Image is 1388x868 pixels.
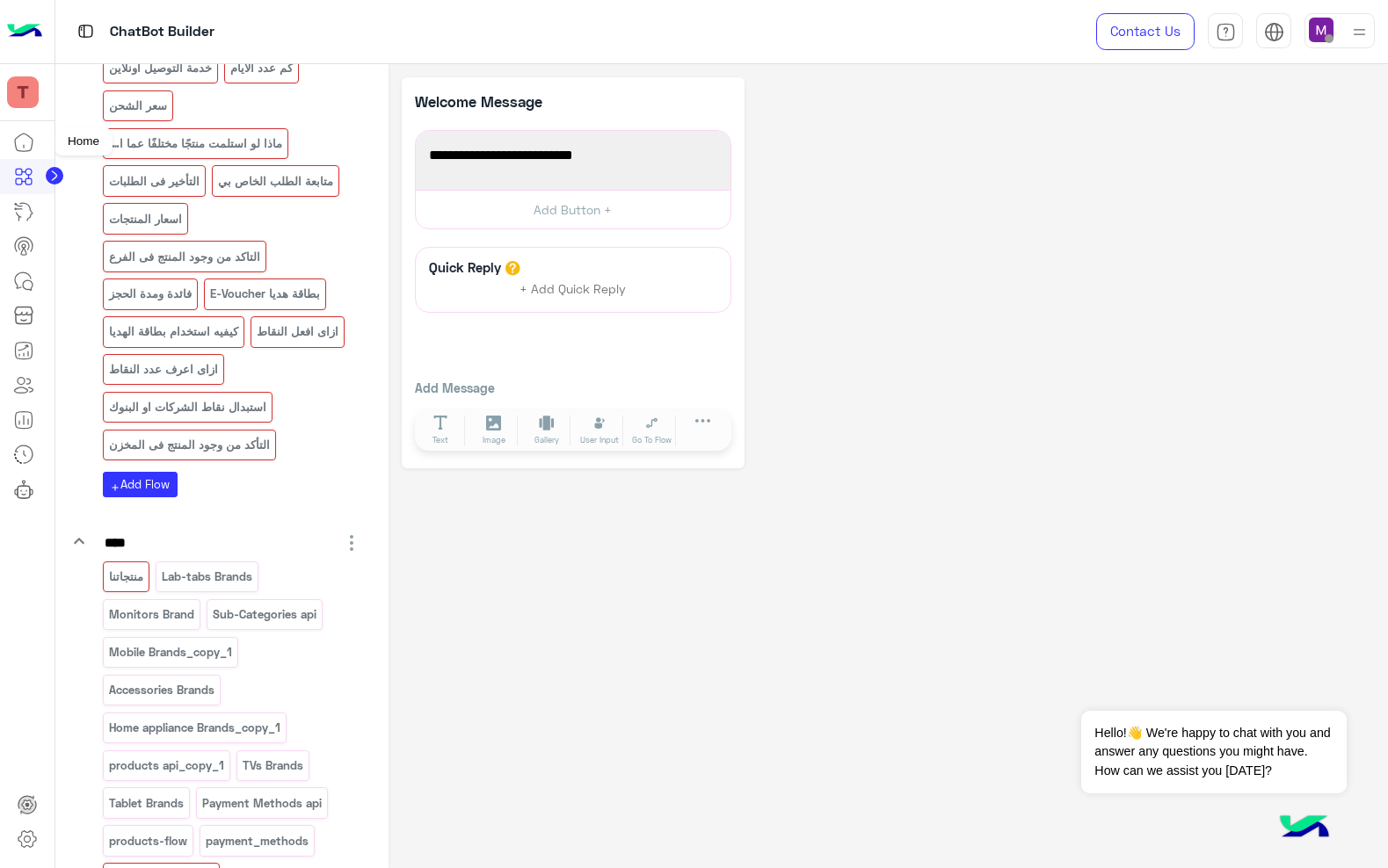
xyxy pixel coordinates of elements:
[229,58,294,78] p: كم عدد الايام
[580,434,619,446] span: User Input
[432,434,448,446] span: Text
[1274,798,1335,859] img: hulul-logo.png
[522,415,571,446] button: Gallery
[107,58,213,78] p: خدمة التوصيل اونلاين
[110,482,120,493] i: add
[429,144,717,167] span: Welcome to your first flow!
[107,397,267,417] p: استبدال نقاط الشركات او البنوك
[107,831,188,851] p: products-flow
[107,604,195,625] p: Monitors Brand
[55,127,113,156] div: Home
[107,567,144,587] p: منتجاتنا
[469,415,519,446] button: Image
[107,134,283,154] p: ماذا لو استلمت منتجًا مختلفًا عما اشتريت؟
[107,322,239,342] p: كيفيه استخدام بطاقة الهديا
[575,415,624,446] button: User Input
[507,276,639,302] button: + Add Quick Reply
[425,259,505,275] h6: Quick Reply
[242,756,305,776] p: TVs Brands
[212,604,318,625] p: Sub-Categories api
[217,171,335,192] p: متابعة الطلب الخاص بي
[103,472,178,497] button: addAdd Flow
[415,379,731,397] p: Add Message
[107,680,215,700] p: Accessories Brands
[161,567,254,587] p: Lab-tabs Brands
[1348,21,1370,43] img: profile
[520,281,626,296] span: + Add Quick Reply
[107,359,219,380] p: ازاى اعرف عدد النقاط
[534,434,559,446] span: Gallery
[107,247,261,267] p: التاكد من وجود المنتج فى الفرع
[205,831,310,851] p: payment_methods
[107,171,200,192] p: التأخير فى الطلبات
[7,13,42,50] img: Logo
[1208,13,1243,50] a: tab
[107,756,225,776] p: products api_copy_1
[483,434,505,446] span: Image
[107,718,281,738] p: Home appliance Brands_copy_1
[1309,18,1333,42] img: userImage
[632,434,672,446] span: Go To Flow
[7,76,39,108] img: 197426356791770
[417,415,466,446] button: Text
[209,284,322,304] p: بطاقة هديا E-Voucher
[110,20,214,44] p: ChatBot Builder
[107,642,233,662] p: Mobile Brands_copy_1
[1081,711,1346,793] span: Hello!👋 We're happy to chat with you and answer any questions you might have. How can we assist y...
[1096,13,1195,50] a: Contact Us
[256,322,340,342] p: ازاى افعل النقاط
[628,415,677,446] button: Go To Flow
[1264,22,1284,42] img: tab
[69,531,90,552] i: keyboard_arrow_down
[415,90,573,112] p: Welcome Message
[416,190,730,229] button: Add Button +
[107,96,168,116] p: سعر الشحن
[201,793,323,814] p: Payment Methods api
[75,20,97,42] img: tab
[107,435,271,455] p: التأكد من وجود المنتج فى المخزن
[107,793,185,814] p: Tablet Brands
[107,284,193,304] p: فائدة ومدة الحجز
[107,209,183,229] p: اسعار المنتجات
[1216,22,1236,42] img: tab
